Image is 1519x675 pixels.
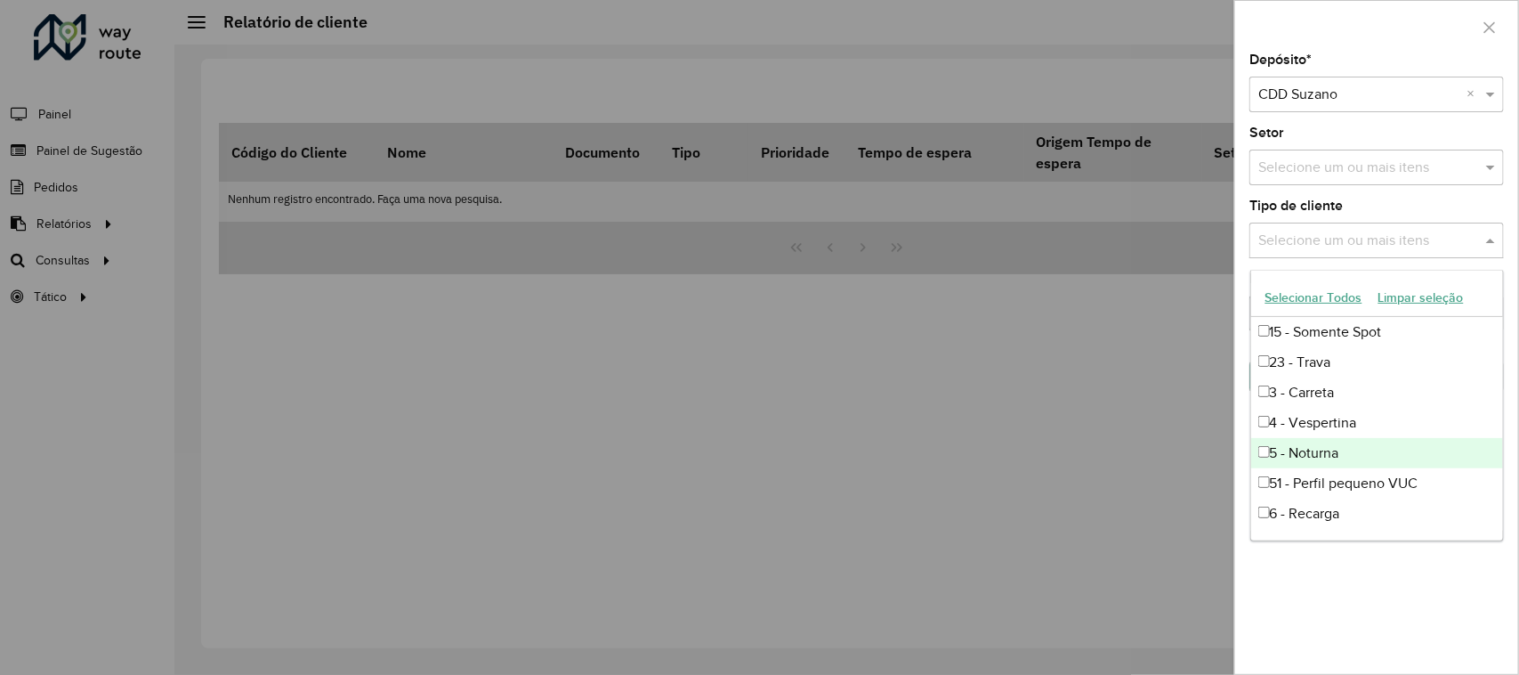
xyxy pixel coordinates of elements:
span: Clear all [1466,84,1482,105]
div: 5 - Noturna [1251,438,1504,468]
div: 23 - Trava [1251,347,1504,378]
div: 6 - Recarga [1251,499,1504,529]
label: Tipo de cliente [1249,195,1343,216]
button: Limpar seleção [1370,284,1472,312]
button: Selecionar Todos [1257,284,1370,312]
ng-dropdown-panel: Options list [1250,270,1505,541]
div: 8 - Empilhadeira [1251,529,1504,559]
div: 3 - Carreta [1251,378,1504,408]
label: Setor [1249,122,1284,143]
div: 15 - Somente Spot [1251,317,1504,347]
label: Depósito [1249,49,1312,70]
div: 51 - Perfil pequeno VUC [1251,468,1504,499]
label: Rótulo [1249,268,1290,289]
div: 4 - Vespertina [1251,408,1504,438]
